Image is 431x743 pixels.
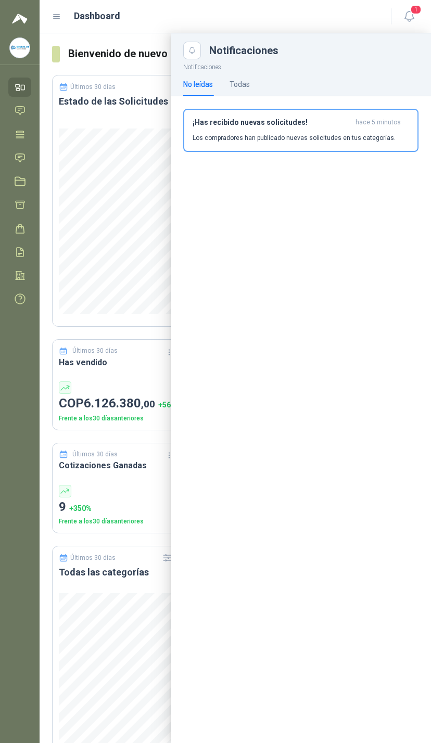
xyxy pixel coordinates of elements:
[171,59,431,72] p: Notificaciones
[356,118,401,127] span: hace 5 minutos
[183,42,201,59] button: Close
[400,7,419,26] button: 1
[74,9,120,23] h1: Dashboard
[230,79,250,90] div: Todas
[410,5,422,15] span: 1
[12,12,28,25] img: Logo peakr
[193,133,396,143] p: Los compradores han publicado nuevas solicitudes en tus categorías.
[10,38,30,58] img: Company Logo
[183,109,419,152] button: ¡Has recibido nuevas solicitudes!hace 5 minutos Los compradores han publicado nuevas solicitudes ...
[183,79,213,90] div: No leídas
[209,45,419,56] div: Notificaciones
[193,118,351,127] h3: ¡Has recibido nuevas solicitudes!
